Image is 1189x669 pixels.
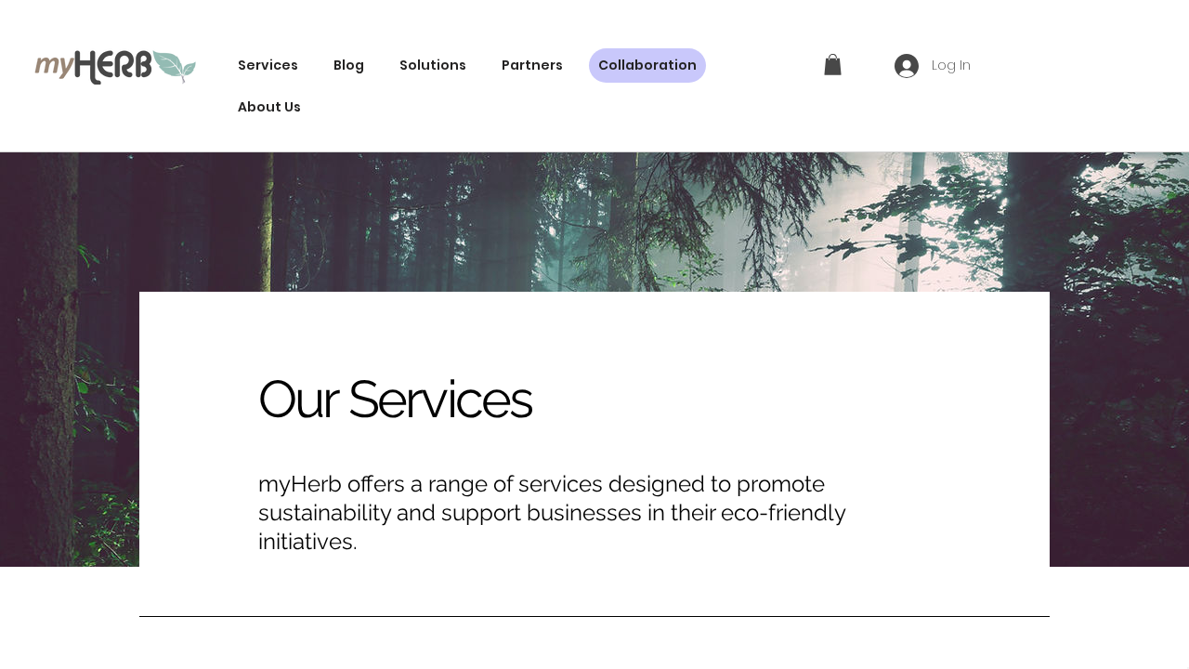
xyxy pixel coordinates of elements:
img: myHerb Logo [34,47,197,85]
button: Log In [882,48,984,84]
span: Solutions [399,56,466,75]
div: Solutions [390,48,476,83]
span: Partners [502,56,563,75]
span: myHerb offers a range of services designed to promote sustainability and support businesses in th... [258,470,845,555]
nav: Site [229,48,803,125]
span: About Us [238,98,301,117]
span: Collaboration [598,56,697,75]
a: Partners [492,48,572,83]
a: About Us [229,90,310,125]
span: Blog [333,56,364,75]
a: Collaboration [589,48,706,83]
span: Our Services [258,368,531,429]
a: Blog [324,48,373,83]
a: Services [229,48,307,83]
span: Services [238,56,298,75]
span: Log In [925,57,977,75]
